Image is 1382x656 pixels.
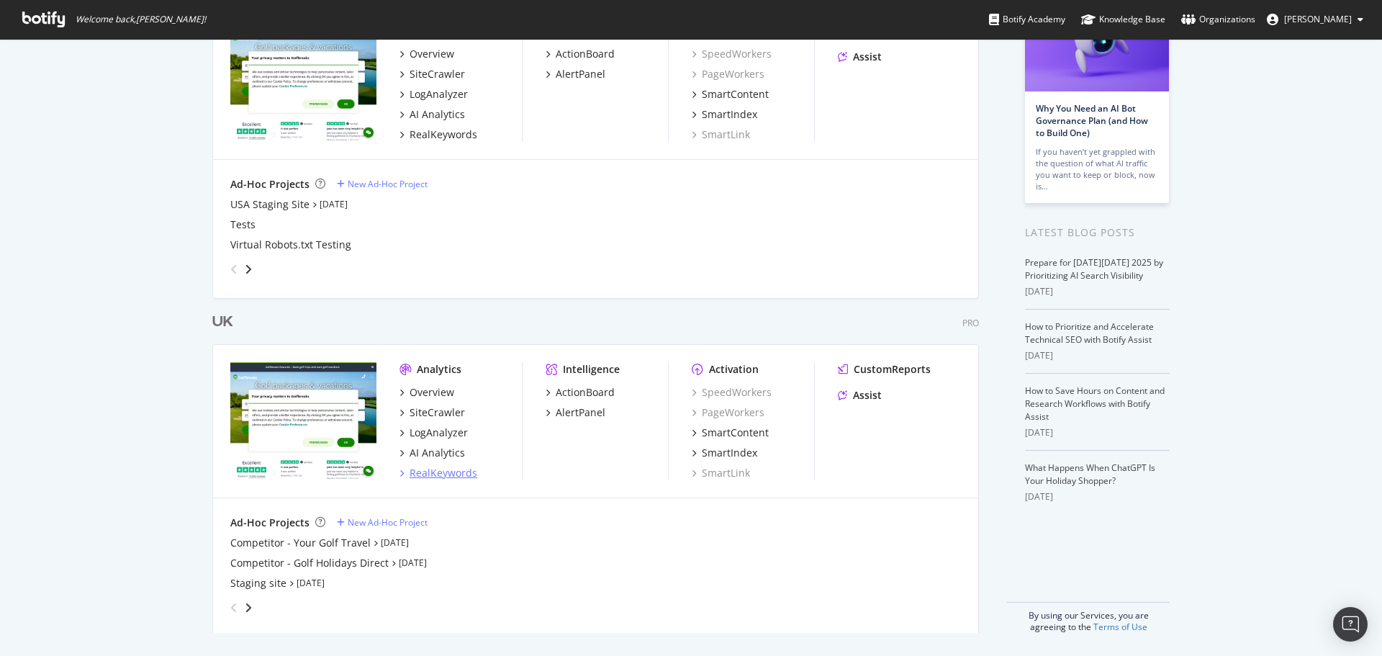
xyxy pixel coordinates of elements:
[230,197,310,212] a: USA Staging Site
[1255,8,1375,31] button: [PERSON_NAME]
[1093,621,1147,633] a: Terms of Use
[76,14,206,25] span: Welcome back, [PERSON_NAME] !
[1284,13,1352,25] span: Tom Duncombe
[399,67,465,81] a: SiteCrawler
[230,177,310,192] div: Ad-Hoc Projects
[1025,320,1154,346] a: How to Prioritize and Accelerate Technical SEO with Botify Assist
[702,446,757,460] div: SmartIndex
[1025,256,1163,282] a: Prepare for [DATE][DATE] 2025 by Prioritizing AI Search Visibility
[692,127,750,142] a: SmartLink
[702,426,769,440] div: SmartContent
[692,385,772,400] a: SpeedWorkers
[563,362,620,377] div: Intelligence
[337,178,428,190] a: New Ad-Hoc Project
[410,47,454,61] div: Overview
[702,87,769,102] div: SmartContent
[399,446,465,460] a: AI Analytics
[337,516,428,529] a: New Ad-Hoc Project
[410,87,468,102] div: LogAnalyzer
[212,312,233,333] div: UK
[1025,385,1165,423] a: How to Save Hours on Content and Research Workflows with Botify Assist
[399,426,468,440] a: LogAnalyzer
[1036,102,1148,139] a: Why You Need an AI Bot Governance Plan (and How to Build One)
[1025,426,1170,439] div: [DATE]
[692,446,757,460] a: SmartIndex
[556,47,615,61] div: ActionBoard
[381,536,409,549] a: [DATE]
[838,388,882,403] a: Assist
[1025,349,1170,362] div: [DATE]
[556,67,605,81] div: AlertPanel
[1007,602,1170,633] div: By using our Services, you are agreeing to the
[399,87,468,102] a: LogAnalyzer
[1025,490,1170,503] div: [DATE]
[348,516,428,529] div: New Ad-Hoc Project
[1181,12,1255,27] div: Organizations
[838,362,931,377] a: CustomReports
[692,67,764,81] a: PageWorkers
[230,238,351,252] a: Virtual Robots.txt Testing
[225,596,243,619] div: angle-left
[410,127,477,142] div: RealKeywords
[692,47,772,61] a: SpeedWorkers
[410,426,468,440] div: LogAnalyzer
[1036,146,1158,192] div: If you haven’t yet grappled with the question of what AI traffic you want to keep or block, now is…
[853,388,882,403] div: Assist
[989,12,1065,27] div: Botify Academy
[1025,225,1170,241] div: Latest Blog Posts
[230,362,376,479] img: www.golfbreaks.com/en-gb/
[230,217,256,232] a: Tests
[1081,12,1165,27] div: Knowledge Base
[243,262,253,277] div: angle-right
[230,576,286,590] a: Staging site
[962,317,979,329] div: Pro
[556,385,615,400] div: ActionBoard
[1025,462,1155,487] a: What Happens When ChatGPT Is Your Holiday Shopper?
[399,385,454,400] a: Overview
[556,405,605,420] div: AlertPanel
[410,107,465,122] div: AI Analytics
[546,47,615,61] a: ActionBoard
[702,107,757,122] div: SmartIndex
[417,362,461,377] div: Analytics
[225,258,243,281] div: angle-left
[692,405,764,420] a: PageWorkers
[399,47,454,61] a: Overview
[348,178,428,190] div: New Ad-Hoc Project
[399,127,477,142] a: RealKeywords
[709,362,759,377] div: Activation
[230,516,310,530] div: Ad-Hoc Projects
[1025,285,1170,298] div: [DATE]
[692,107,757,122] a: SmartIndex
[853,50,882,64] div: Assist
[399,107,465,122] a: AI Analytics
[399,557,427,569] a: [DATE]
[546,405,605,420] a: AlertPanel
[692,87,769,102] a: SmartContent
[230,556,389,570] a: Competitor - Golf Holidays Direct
[320,198,348,210] a: [DATE]
[854,362,931,377] div: CustomReports
[399,466,477,480] a: RealKeywords
[410,385,454,400] div: Overview
[212,312,239,333] a: UK
[410,466,477,480] div: RealKeywords
[546,385,615,400] a: ActionBoard
[230,536,371,550] a: Competitor - Your Golf Travel
[1333,607,1368,642] div: Open Intercom Messenger
[297,577,325,589] a: [DATE]
[692,466,750,480] a: SmartLink
[399,405,465,420] a: SiteCrawler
